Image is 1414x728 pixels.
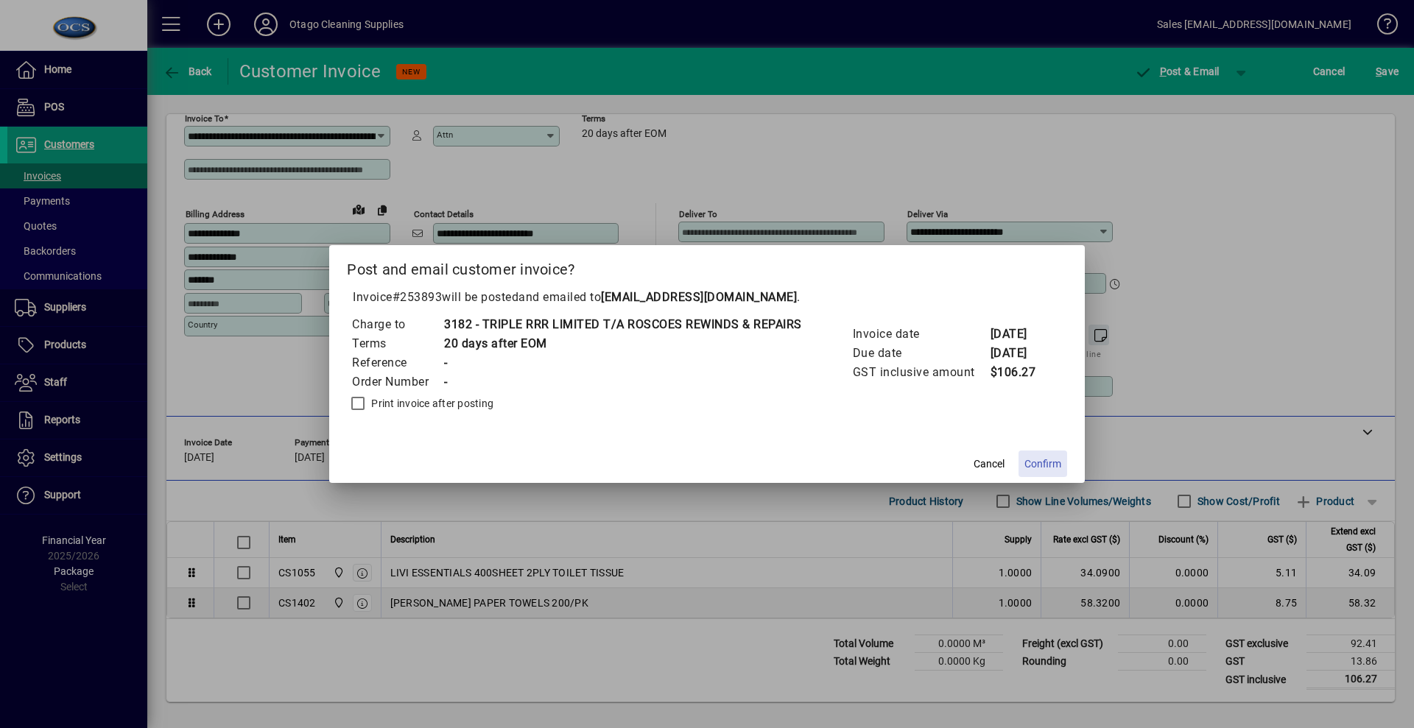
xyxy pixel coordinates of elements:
button: Cancel [965,450,1013,477]
td: Invoice date [852,325,990,344]
td: Due date [852,344,990,363]
p: Invoice will be posted . [347,289,1067,306]
td: Charge to [351,315,443,334]
td: - [443,353,802,372]
button: Confirm [1019,450,1067,477]
h2: Post and email customer invoice? [329,245,1085,288]
td: Reference [351,353,443,372]
td: 20 days after EOM [443,334,802,353]
span: Cancel [974,456,1005,472]
span: and emailed to [518,290,797,304]
span: Confirm [1024,456,1061,472]
span: #253893 [393,290,443,304]
td: Terms [351,334,443,353]
td: 3182 - TRIPLE RRR LIMITED T/A ROSCOES REWINDS & REPAIRS [443,315,802,334]
td: $106.27 [990,363,1049,382]
td: [DATE] [990,344,1049,363]
b: [EMAIL_ADDRESS][DOMAIN_NAME] [601,290,797,304]
td: Order Number [351,372,443,392]
td: - [443,372,802,392]
label: Print invoice after posting [368,396,493,411]
td: [DATE] [990,325,1049,344]
td: GST inclusive amount [852,363,990,382]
